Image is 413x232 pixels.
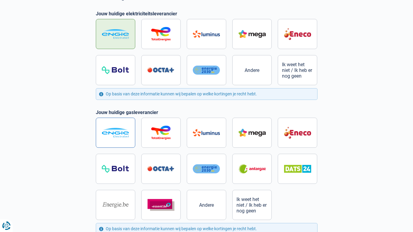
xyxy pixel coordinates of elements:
[284,126,311,139] img: Eneco
[96,88,318,100] div: Op basis van deze informatie kunnen wij bepalen op welke kortingen je recht hebt.
[147,27,174,41] img: Total Energies / Lampiris
[199,202,214,208] span: Andere
[147,166,174,171] img: Octa+
[239,129,266,137] img: Mega
[96,11,318,17] legend: Jouw huidige elektriciteitsleverancier
[102,165,129,172] img: Bolt
[239,30,266,38] img: Mega
[102,202,129,208] img: Energie.be
[147,67,174,73] img: Octa+
[236,196,268,214] span: Ik weet het niet / Ik heb er nog geen
[239,164,266,173] img: Antargaz
[102,29,129,39] img: Engie / Electrabel
[193,65,220,75] img: Energie2030
[102,66,129,74] img: Bolt
[193,30,220,38] img: Luminus
[193,164,220,174] img: Energie2030
[96,110,318,115] legend: Jouw huidige gasleverancier
[284,28,311,40] img: Eneco
[284,165,311,173] img: Dats 24
[147,125,174,140] img: Total Energies / Lampiris
[193,129,220,136] img: Luminus
[282,62,313,79] span: Ik weet het niet / Ik heb er nog geen
[147,199,174,211] img: Essent
[245,67,259,73] span: Andere
[102,128,129,138] img: Engie / Electrabel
